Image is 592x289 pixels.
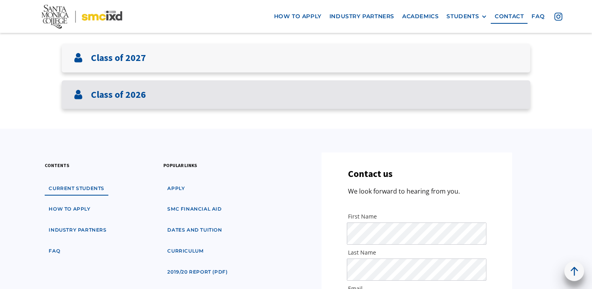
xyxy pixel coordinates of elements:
[163,181,189,196] a: apply
[45,202,94,217] a: how to apply
[163,162,197,169] h3: popular links
[348,186,460,197] p: We look forward to hearing from you.
[446,13,487,20] div: STUDENTS
[45,244,64,259] a: faq
[348,249,485,257] label: Last Name
[163,223,226,238] a: dates and tuition
[45,181,108,196] a: Current students
[45,223,110,238] a: industry partners
[74,53,83,63] img: User icon
[348,213,485,221] label: First Name
[270,9,325,24] a: how to apply
[446,13,479,20] div: STUDENTS
[45,162,69,169] h3: contents
[42,5,122,29] img: Santa Monica College - SMC IxD logo
[91,52,146,64] h3: Class of 2027
[91,89,146,101] h3: Class of 2026
[163,265,231,279] a: 2019/20 Report (pdf)
[554,13,562,21] img: icon - instagram
[564,261,584,281] a: back to top
[163,244,207,259] a: curriculum
[325,9,398,24] a: industry partners
[491,9,528,24] a: contact
[398,9,443,24] a: Academics
[528,9,548,24] a: faq
[74,90,83,99] img: User icon
[348,168,393,180] h3: Contact us
[163,202,225,217] a: SMC financial aid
